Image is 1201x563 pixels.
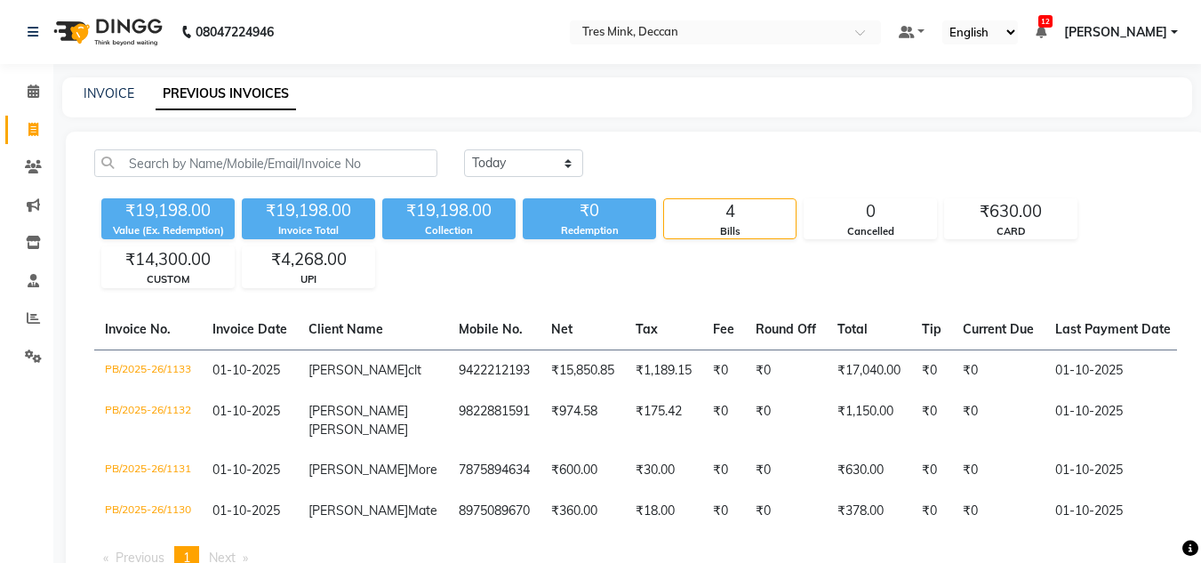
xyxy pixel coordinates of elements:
[664,199,796,224] div: 4
[540,350,625,391] td: ₹15,850.85
[1045,450,1181,491] td: 01-10-2025
[84,85,134,101] a: INVOICE
[523,198,656,223] div: ₹0
[963,321,1034,337] span: Current Due
[242,223,375,238] div: Invoice Total
[911,391,952,450] td: ₹0
[459,321,523,337] span: Mobile No.
[922,321,941,337] span: Tip
[745,450,827,491] td: ₹0
[945,199,1077,224] div: ₹630.00
[827,391,911,450] td: ₹1,150.00
[448,450,540,491] td: 7875894634
[713,321,734,337] span: Fee
[1045,350,1181,391] td: 01-10-2025
[745,350,827,391] td: ₹0
[745,491,827,532] td: ₹0
[242,198,375,223] div: ₹19,198.00
[308,422,408,438] span: [PERSON_NAME]
[212,503,280,519] span: 01-10-2025
[101,223,235,238] div: Value (Ex. Redemption)
[636,321,658,337] span: Tax
[212,321,287,337] span: Invoice Date
[105,321,171,337] span: Invoice No.
[156,78,296,110] a: PREVIOUS INVOICES
[702,491,745,532] td: ₹0
[94,149,437,177] input: Search by Name/Mobile/Email/Invoice No
[212,462,280,478] span: 01-10-2025
[702,450,745,491] td: ₹0
[540,391,625,450] td: ₹974.58
[408,362,421,378] span: clt
[911,450,952,491] td: ₹0
[540,491,625,532] td: ₹360.00
[196,7,274,57] b: 08047224946
[827,450,911,491] td: ₹630.00
[212,362,280,378] span: 01-10-2025
[827,350,911,391] td: ₹17,040.00
[102,247,234,272] div: ₹14,300.00
[952,491,1045,532] td: ₹0
[308,403,408,419] span: [PERSON_NAME]
[308,321,383,337] span: Client Name
[102,272,234,287] div: CUSTOM
[702,391,745,450] td: ₹0
[911,350,952,391] td: ₹0
[408,462,437,478] span: More
[805,199,936,224] div: 0
[1055,321,1171,337] span: Last Payment Date
[625,450,702,491] td: ₹30.00
[664,224,796,239] div: Bills
[952,391,1045,450] td: ₹0
[408,503,437,519] span: Mate
[1045,391,1181,450] td: 01-10-2025
[1045,491,1181,532] td: 01-10-2025
[382,223,516,238] div: Collection
[1064,23,1167,42] span: [PERSON_NAME]
[45,7,167,57] img: logo
[837,321,868,337] span: Total
[448,491,540,532] td: 8975089670
[911,491,952,532] td: ₹0
[756,321,816,337] span: Round Off
[952,450,1045,491] td: ₹0
[94,350,202,391] td: PB/2025-26/1133
[243,272,374,287] div: UPI
[94,450,202,491] td: PB/2025-26/1131
[448,391,540,450] td: 9822881591
[1036,24,1046,40] a: 12
[945,224,1077,239] div: CARD
[382,198,516,223] div: ₹19,198.00
[308,503,408,519] span: [PERSON_NAME]
[551,321,572,337] span: Net
[952,350,1045,391] td: ₹0
[308,462,408,478] span: [PERSON_NAME]
[745,391,827,450] td: ₹0
[308,362,408,378] span: [PERSON_NAME]
[805,224,936,239] div: Cancelled
[448,350,540,391] td: 9422212193
[94,491,202,532] td: PB/2025-26/1130
[101,198,235,223] div: ₹19,198.00
[625,350,702,391] td: ₹1,189.15
[827,491,911,532] td: ₹378.00
[212,403,280,419] span: 01-10-2025
[702,350,745,391] td: ₹0
[523,223,656,238] div: Redemption
[540,450,625,491] td: ₹600.00
[1038,15,1053,28] span: 12
[243,247,374,272] div: ₹4,268.00
[625,491,702,532] td: ₹18.00
[625,391,702,450] td: ₹175.42
[94,391,202,450] td: PB/2025-26/1132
